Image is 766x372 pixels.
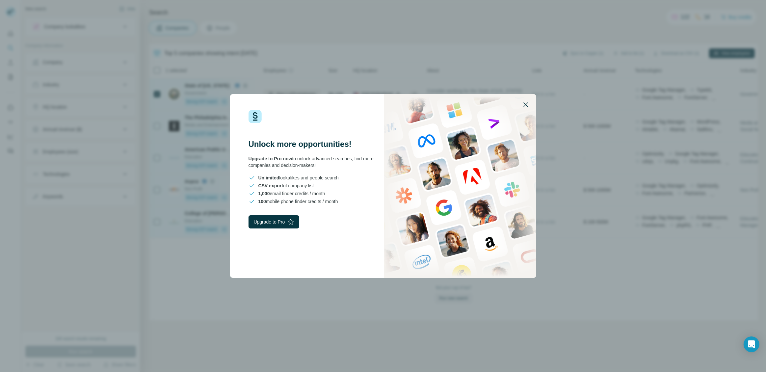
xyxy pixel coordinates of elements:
[249,215,300,228] button: Upgrade to Pro
[258,190,325,197] span: email finder credits / month
[258,175,279,180] span: Unlimited
[249,139,383,149] h3: Unlock more opportunities!
[384,94,536,278] img: Surfe Stock Photo - showing people and technologies
[744,336,759,352] div: Open Intercom Messenger
[258,183,283,188] span: CSV export
[258,182,314,189] span: of company list
[258,174,339,181] span: lookalikes and people search
[249,155,383,169] div: to unlock advanced searches, find more companies and decision-makers!
[258,191,270,196] span: 1,000
[249,156,292,161] span: Upgrade to Pro now
[249,110,262,123] img: Surfe Logo
[258,199,266,204] span: 100
[258,198,338,205] span: mobile phone finder credits / month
